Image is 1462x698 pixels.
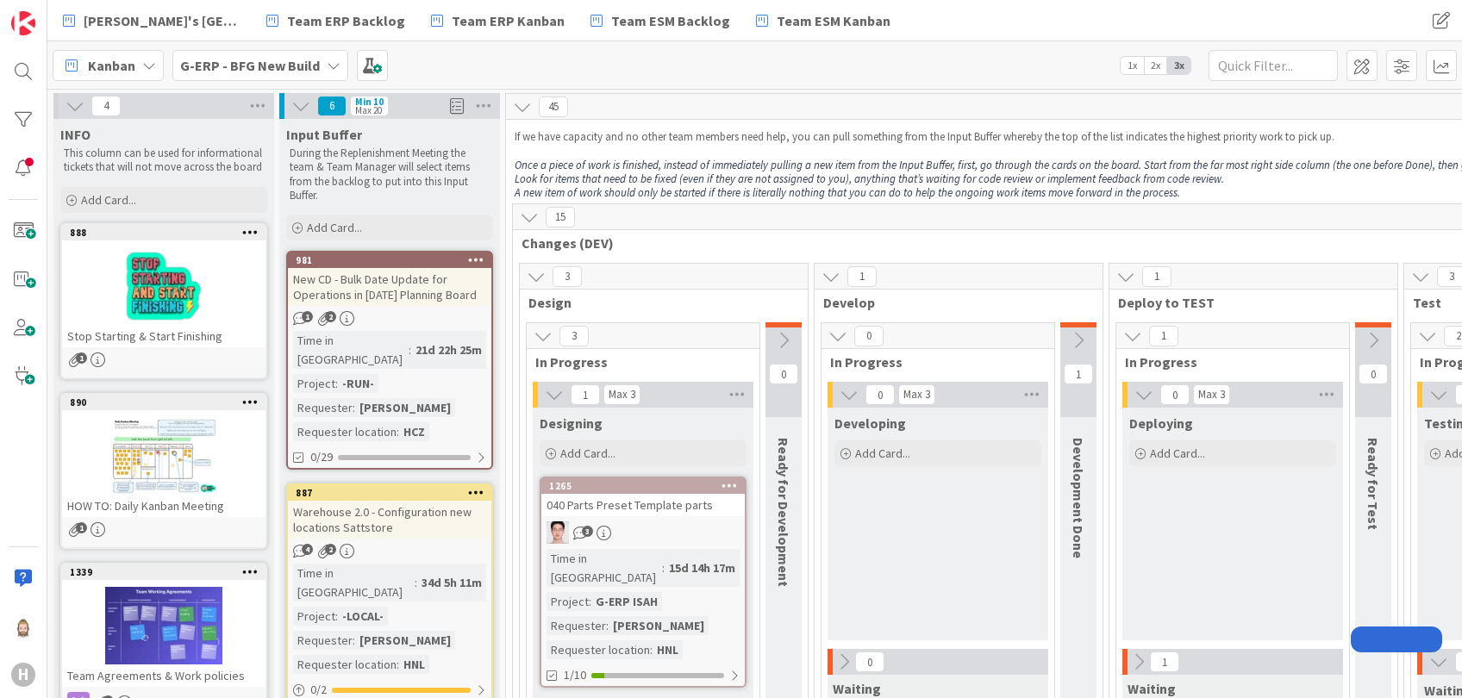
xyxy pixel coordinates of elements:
[288,252,491,268] div: 981
[1150,446,1205,461] span: Add Card...
[287,10,405,31] span: Team ERP Backlog
[540,477,747,688] a: 1265040 Parts Preset Template partsllTime in [GEOGRAPHIC_DATA]:15d 14h 17mProject:G-ERP ISAHReque...
[62,225,266,347] div: 888Stop Starting & Start Finishing
[62,395,266,410] div: 890
[1142,266,1171,287] span: 1
[60,223,267,379] a: 888Stop Starting & Start Finishing
[293,422,397,441] div: Requester location
[409,340,411,359] span: :
[293,331,409,369] div: Time in [GEOGRAPHIC_DATA]
[547,592,589,611] div: Project
[775,438,792,587] span: Ready for Development
[62,325,266,347] div: Stop Starting & Start Finishing
[606,616,609,635] span: :
[515,171,1224,186] em: Look for items that need to be fixed (even if they are not assigned to you), anything that’s wait...
[60,126,91,143] span: INFO
[411,340,486,359] div: 21d 22h 25m
[1128,680,1176,697] span: Waiting
[355,106,382,115] div: Max 20
[582,526,593,537] span: 3
[1209,50,1338,81] input: Quick Filter...
[777,10,890,31] span: Team ESM Kanban
[307,220,362,235] span: Add Card...
[746,5,901,36] a: Team ESM Kanban
[288,268,491,306] div: New CD - Bulk Date Update for Operations in [DATE] Planning Board
[665,558,740,577] div: 15d 14h 17m
[325,311,336,322] span: 2
[335,607,338,626] span: :
[1167,57,1190,74] span: 3x
[591,592,662,611] div: G-ERP ISAH
[399,655,429,674] div: HNL
[302,311,313,322] span: 1
[256,5,415,36] a: Team ERP Backlog
[547,616,606,635] div: Requester
[650,640,653,659] span: :
[293,398,353,417] div: Requester
[452,10,565,31] span: Team ERP Kanban
[293,374,335,393] div: Project
[60,393,267,549] a: 890HOW TO: Daily Kanban Meeting
[81,192,136,208] span: Add Card...
[290,146,490,203] p: During the Replenishment Meeting the team & Team Manager will select items from the backlog to pu...
[1064,364,1093,384] span: 1
[580,5,740,36] a: Team ESM Backlog
[1365,438,1382,530] span: Ready for Test
[62,395,266,517] div: 890HOW TO: Daily Kanban Meeting
[286,251,493,470] a: 981New CD - Bulk Date Update for Operations in [DATE] Planning BoardTime in [GEOGRAPHIC_DATA]:21d...
[535,353,738,371] span: In Progress
[399,422,429,441] div: HCZ
[397,655,399,674] span: :
[1118,294,1376,311] span: Deploy to TEST
[539,97,568,117] span: 45
[70,227,266,239] div: 888
[609,390,635,399] div: Max 3
[1070,438,1087,558] span: Development Done
[11,663,35,687] div: H
[62,564,266,687] div: 1339Team Agreements & Work policies
[355,631,455,650] div: [PERSON_NAME]
[288,485,491,539] div: 887Warehouse 2.0 - Configuration new locations Sattstore
[62,225,266,240] div: 888
[855,651,884,672] span: 0
[355,97,384,106] div: Min 10
[855,446,910,461] span: Add Card...
[335,374,338,393] span: :
[421,5,575,36] a: Team ERP Kanban
[415,573,417,592] span: :
[541,478,745,516] div: 1265040 Parts Preset Template parts
[338,374,378,393] div: -RUN-
[310,448,333,466] span: 0/29
[62,495,266,517] div: HOW TO: Daily Kanban Meeting
[296,487,491,499] div: 887
[288,501,491,539] div: Warehouse 2.0 - Configuration new locations Sattstore
[589,592,591,611] span: :
[559,326,589,346] span: 3
[553,266,582,287] span: 3
[564,666,586,684] span: 1/10
[64,146,264,175] p: This column can be used for informational tickets that will not move across the board
[541,521,745,544] div: ll
[70,566,266,578] div: 1339
[296,254,491,266] div: 981
[1121,57,1144,74] span: 1x
[1198,390,1225,399] div: Max 3
[84,10,241,31] span: [PERSON_NAME]'s [GEOGRAPHIC_DATA]
[325,544,336,555] span: 2
[653,640,683,659] div: HNL
[76,352,87,364] span: 1
[903,390,930,399] div: Max 3
[355,398,455,417] div: [PERSON_NAME]
[611,10,730,31] span: Team ESM Backlog
[541,494,745,516] div: 040 Parts Preset Template parts
[540,414,603,432] span: Designing
[62,664,266,687] div: Team Agreements & Work policies
[1150,651,1179,672] span: 1
[528,294,786,311] span: Design
[293,564,415,601] div: Time in [GEOGRAPHIC_DATA]
[571,384,600,405] span: 1
[547,549,662,587] div: Time in [GEOGRAPHIC_DATA]
[53,5,251,36] a: [PERSON_NAME]'s [GEOGRAPHIC_DATA]
[549,480,745,492] div: 1265
[353,631,355,650] span: :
